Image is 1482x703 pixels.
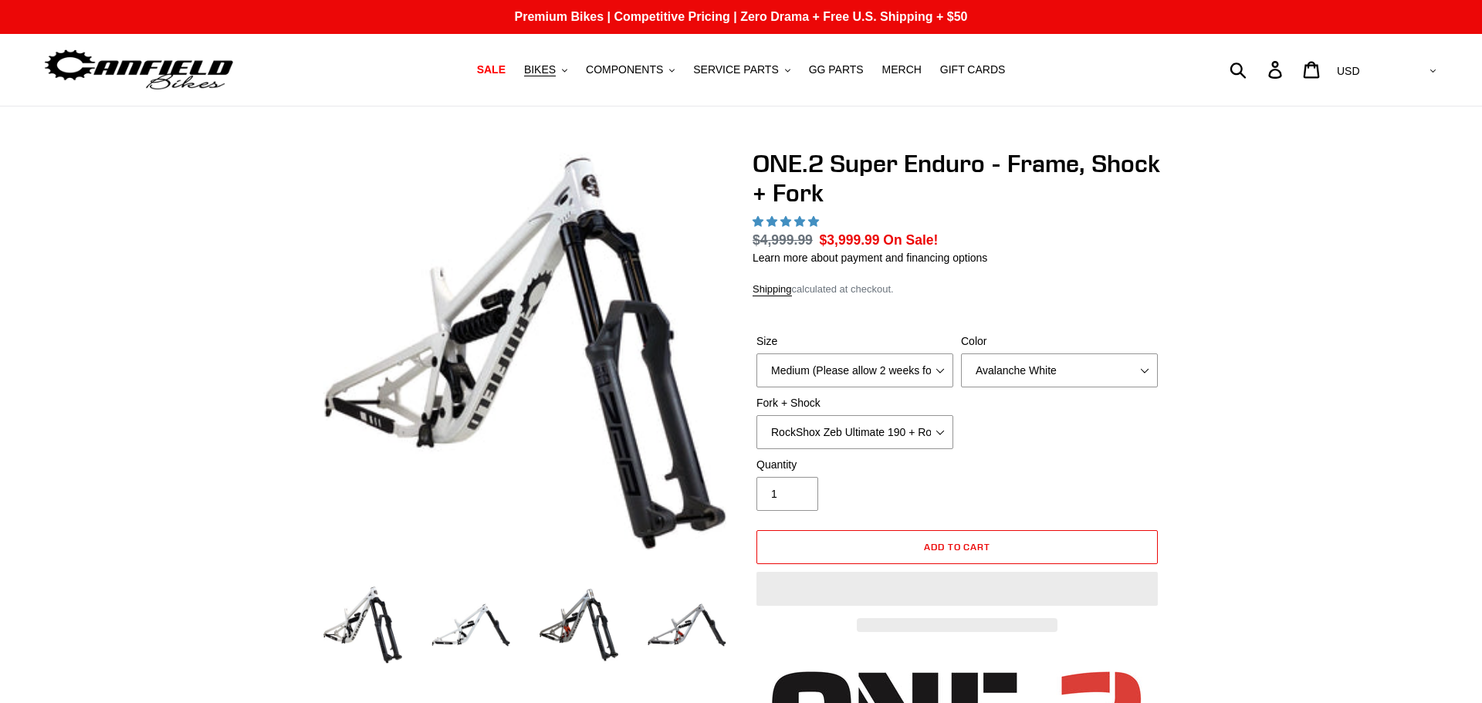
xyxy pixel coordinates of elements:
[809,63,864,76] span: GG PARTS
[685,59,797,80] button: SERVICE PARTS
[753,149,1162,208] h1: ONE.2 Super Enduro - Frame, Shock + Fork
[801,59,871,80] a: GG PARTS
[940,63,1006,76] span: GIFT CARDS
[756,457,953,473] label: Quantity
[756,333,953,350] label: Size
[753,232,813,248] s: $4,999.99
[753,282,1162,297] div: calculated at checkout.
[1238,52,1277,86] input: Search
[428,583,513,668] img: Load image into Gallery viewer, ONE.2 Super Enduro - Frame, Shock + Fork
[753,252,987,264] a: Learn more about payment and financing options
[820,232,880,248] span: $3,999.99
[753,215,822,228] span: 5.00 stars
[323,152,726,555] img: ONE.2 Super Enduro - Frame, Shock + Fork
[320,583,405,668] img: Load image into Gallery viewer, ONE.2 Super Enduro - Frame, Shock + Fork
[932,59,1013,80] a: GIFT CARDS
[961,333,1158,350] label: Color
[477,63,506,76] span: SALE
[756,395,953,411] label: Fork + Shock
[586,63,663,76] span: COMPONENTS
[753,283,792,296] a: Shipping
[42,46,235,94] img: Canfield Bikes
[536,583,621,668] img: Load image into Gallery viewer, ONE.2 Super Enduro - Frame, Shock + Fork
[883,230,938,250] span: On Sale!
[524,63,556,76] span: BIKES
[469,59,513,80] a: SALE
[882,63,922,76] span: MERCH
[693,63,778,76] span: SERVICE PARTS
[756,530,1158,564] button: Add to cart
[924,541,991,553] span: Add to cart
[516,59,575,80] button: BIKES
[645,583,729,668] img: Load image into Gallery viewer, ONE.2 Super Enduro - Frame, Shock + Fork
[875,59,929,80] a: MERCH
[578,59,682,80] button: COMPONENTS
